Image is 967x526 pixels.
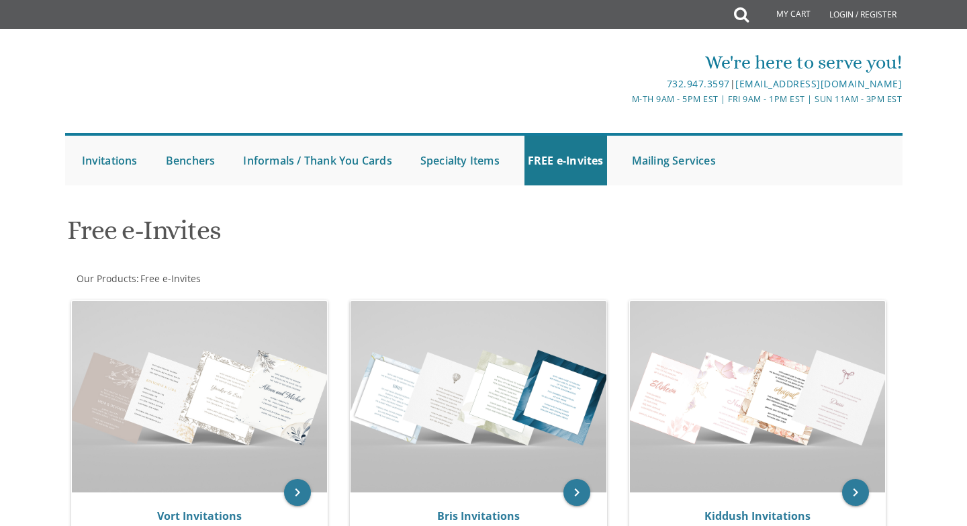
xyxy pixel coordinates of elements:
[139,272,201,285] a: Free e-Invites
[240,136,395,185] a: Informals / Thank You Cards
[67,216,615,255] h1: Free e-Invites
[735,77,902,90] a: [EMAIL_ADDRESS][DOMAIN_NAME]
[140,272,201,285] span: Free e-Invites
[65,272,484,286] div: :
[667,77,730,90] a: 732.947.3597
[629,136,719,185] a: Mailing Services
[630,301,886,492] img: Kiddush Invitations
[417,136,503,185] a: Specialty Items
[842,479,869,506] a: keyboard_arrow_right
[344,92,902,106] div: M-Th 9am - 5pm EST | Fri 9am - 1pm EST | Sun 11am - 3pm EST
[284,479,311,506] a: keyboard_arrow_right
[75,272,136,285] a: Our Products
[747,1,820,28] a: My Cart
[344,49,902,76] div: We're here to serve you!
[79,136,141,185] a: Invitations
[704,509,811,523] a: Kiddush Invitations
[563,479,590,506] a: keyboard_arrow_right
[351,301,606,492] img: Bris Invitations
[157,509,242,523] a: Vort Invitations
[72,301,328,492] img: Vort Invitations
[437,509,520,523] a: Bris Invitations
[344,76,902,92] div: |
[163,136,219,185] a: Benchers
[524,136,607,185] a: FREE e-Invites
